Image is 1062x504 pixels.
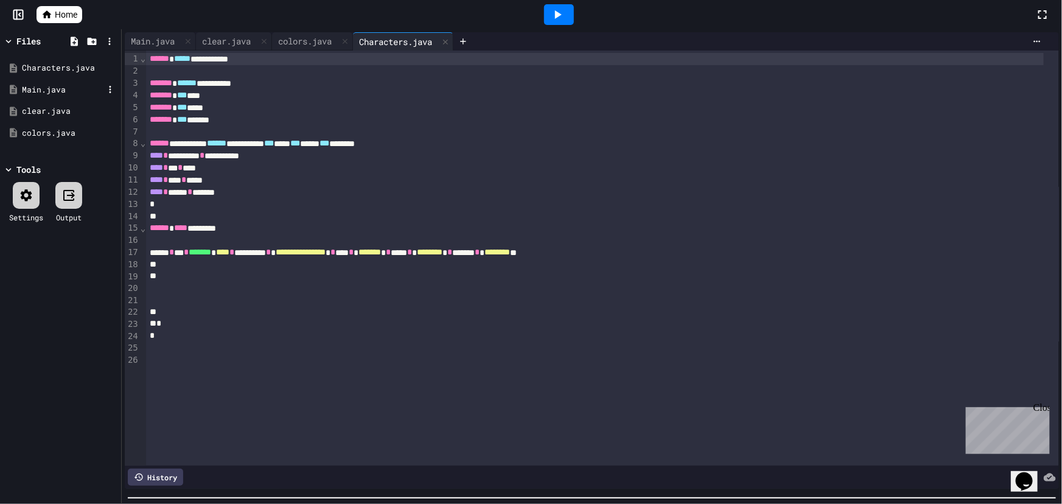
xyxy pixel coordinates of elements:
[125,259,140,271] div: 18
[9,212,43,223] div: Settings
[196,32,272,51] div: clear.java
[125,211,140,223] div: 14
[140,223,146,233] span: Fold line
[125,198,140,211] div: 13
[55,9,77,21] span: Home
[125,234,140,247] div: 16
[16,163,41,176] div: Tools
[37,6,82,23] a: Home
[125,65,140,77] div: 2
[125,77,140,89] div: 3
[125,295,140,307] div: 21
[125,306,140,318] div: 22
[125,247,140,259] div: 17
[961,402,1050,454] iframe: chat widget
[22,105,117,117] div: clear.java
[125,53,140,65] div: 1
[5,5,84,77] div: Chat with us now!Close
[125,331,140,343] div: 24
[125,174,140,186] div: 11
[125,162,140,174] div: 10
[196,35,257,47] div: clear.java
[125,318,140,331] div: 23
[125,354,140,366] div: 26
[22,127,117,139] div: colors.java
[125,138,140,150] div: 8
[125,150,140,162] div: 9
[125,282,140,295] div: 20
[22,62,117,74] div: Characters.java
[22,84,103,96] div: Main.java
[1011,455,1050,492] iframe: chat widget
[140,54,146,63] span: Fold line
[125,102,140,114] div: 5
[272,32,353,51] div: colors.java
[128,469,183,486] div: History
[125,35,181,47] div: Main.java
[125,342,140,354] div: 25
[140,138,146,148] span: Fold line
[353,35,438,48] div: Characters.java
[272,35,338,47] div: colors.java
[16,35,41,47] div: Files
[125,222,140,234] div: 15
[353,32,453,51] div: Characters.java
[125,32,196,51] div: Main.java
[125,186,140,198] div: 12
[125,114,140,126] div: 6
[56,212,82,223] div: Output
[125,126,140,138] div: 7
[125,271,140,283] div: 19
[125,89,140,102] div: 4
